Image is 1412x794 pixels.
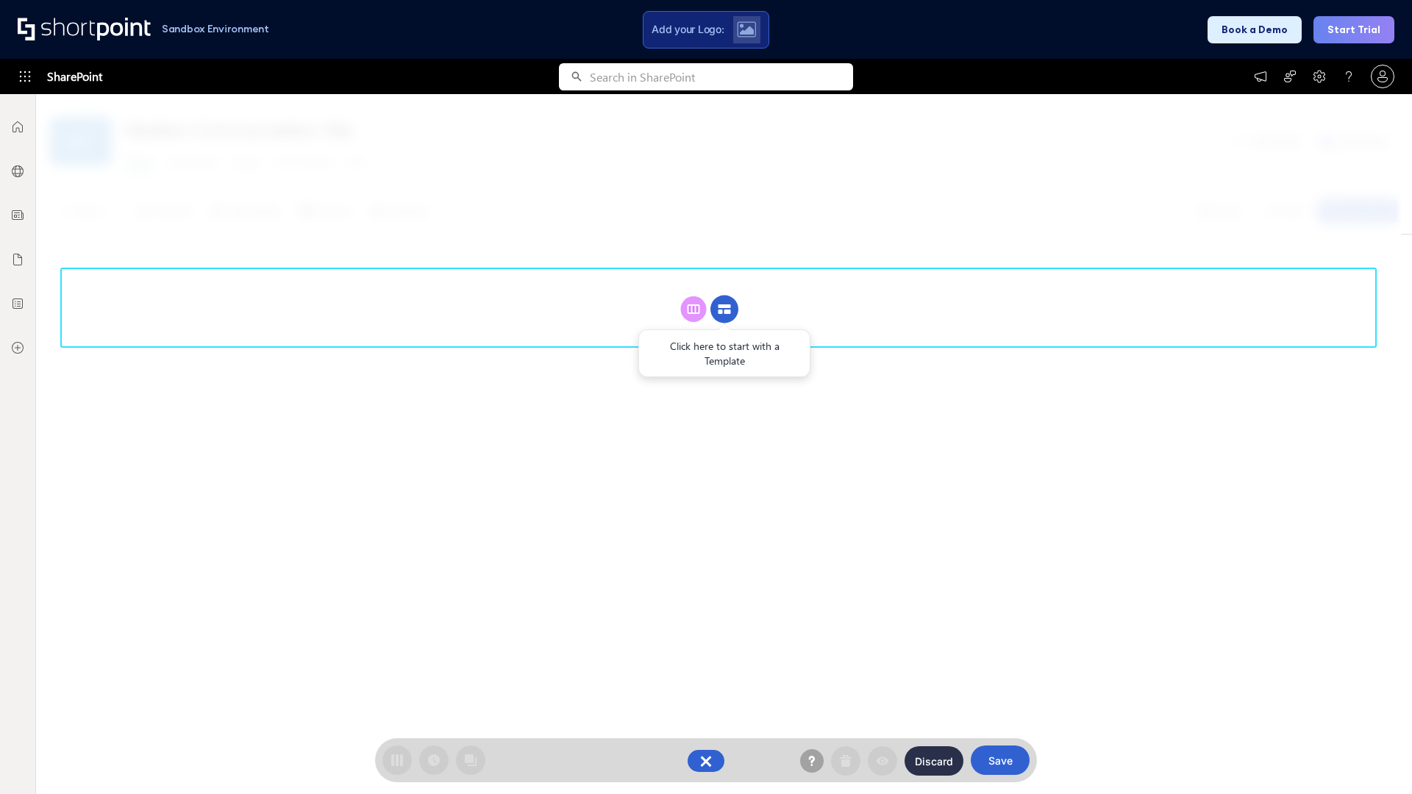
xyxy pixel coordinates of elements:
[47,59,102,94] span: SharePoint
[1208,16,1302,43] button: Book a Demo
[590,63,853,90] input: Search in SharePoint
[162,25,269,33] h1: Sandbox Environment
[652,23,724,36] span: Add your Logo:
[737,21,756,37] img: Upload logo
[971,745,1030,775] button: Save
[905,746,963,776] button: Discard
[1338,723,1412,794] iframe: Chat Widget
[1313,16,1394,43] button: Start Trial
